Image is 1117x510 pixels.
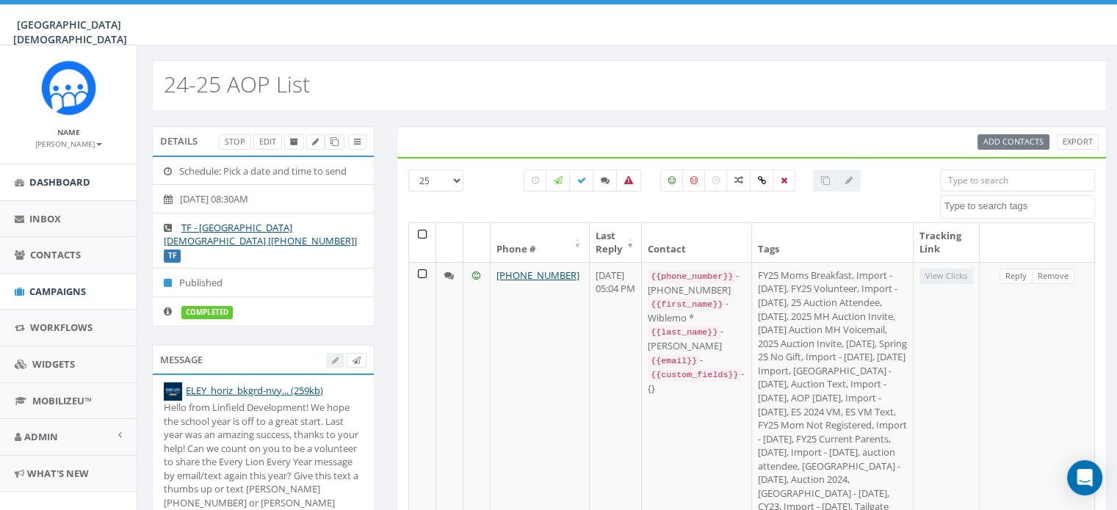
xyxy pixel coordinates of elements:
span: View Campaign Delivery Statistics [354,136,361,147]
span: Campaigns [29,285,86,298]
div: - [PERSON_NAME] [648,324,745,352]
span: Workflows [30,321,93,334]
label: Mixed [726,170,751,192]
a: TF - [GEOGRAPHIC_DATA][DEMOGRAPHIC_DATA] [[PHONE_NUMBER]] [164,221,357,248]
label: Replied [593,170,618,192]
label: TF [164,249,181,263]
span: What's New [27,467,89,480]
img: Rally_Corp_Icon_1.png [41,60,96,115]
th: Last Reply: activate to sort column ascending [590,223,643,262]
span: Contacts [30,248,81,261]
a: Export [1057,134,1099,150]
label: Negative [682,170,706,192]
a: [PERSON_NAME] [35,136,102,150]
div: Open Intercom Messenger [1067,460,1102,495]
div: Details [152,126,375,156]
th: Phone #: activate to sort column ascending [491,223,590,262]
textarea: Search [944,200,1094,213]
li: Published [153,268,374,297]
a: Edit [253,134,282,150]
a: Remove [1032,269,1074,284]
span: Clone Campaign [330,136,339,147]
a: Reply [999,269,1033,284]
label: Neutral [704,170,728,192]
li: Schedule: Pick a date and time to send [153,157,374,186]
span: Inbox [29,212,61,225]
a: ELEY_horiz_bkgrd-nvy... (259kb) [186,384,323,397]
div: - Wiblemo * [648,296,745,324]
div: - [PHONE_NUMBER] [648,269,745,296]
small: Name [57,127,80,137]
code: {{first_name}} [648,298,726,311]
i: Schedule: Pick a date and time to send [164,167,179,176]
a: [PHONE_NUMBER] [496,269,579,282]
label: Removed [773,170,795,192]
label: Delivered [569,170,594,192]
span: Archive Campaign [290,136,298,147]
label: Sending [546,170,571,192]
input: Type to search [940,170,1095,192]
li: [DATE] 08:30AM [153,184,374,214]
div: - {} [648,367,745,395]
th: Contact [642,223,752,262]
label: completed [181,306,233,319]
div: Message [152,345,375,374]
span: Edit Campaign Title [312,136,319,147]
div: - [648,353,745,368]
span: [GEOGRAPHIC_DATA][DEMOGRAPHIC_DATA] [13,18,127,46]
i: Published [164,278,179,288]
h2: 24-25 AOP List [164,72,310,96]
span: MobilizeU™ [32,394,92,407]
label: Bounced [616,170,641,192]
label: Positive [660,170,684,192]
label: Pending [524,170,547,192]
small: [PERSON_NAME] [35,139,102,149]
span: Dashboard [29,175,90,189]
span: Send Test Message [353,354,361,365]
code: {{last_name}} [648,326,720,339]
span: Admin [24,430,58,443]
label: Link Clicked [750,170,774,192]
a: Stop [219,134,251,150]
code: {{email}} [648,354,700,368]
code: {{phone_number}} [648,270,736,283]
code: {{custom_fields}} [648,368,741,382]
th: Tags [752,223,914,262]
th: Tracking Link [914,223,980,262]
span: Widgets [32,357,75,371]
